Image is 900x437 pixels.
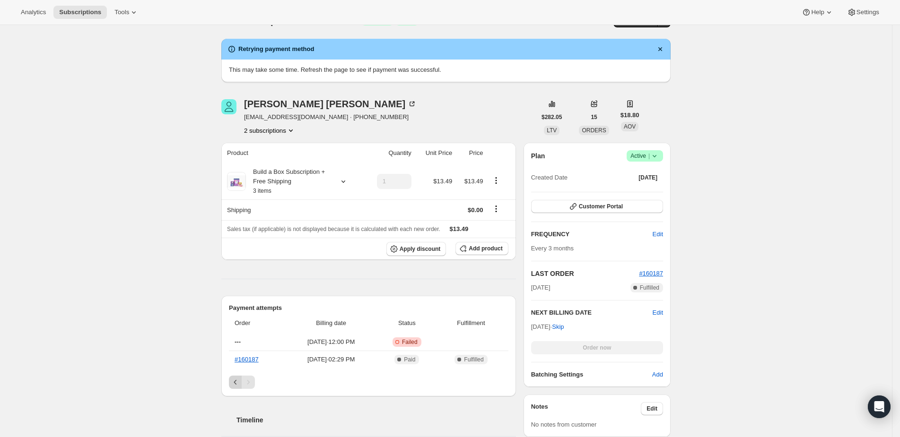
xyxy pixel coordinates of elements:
span: [DATE] · [531,323,564,330]
button: [DATE] [633,171,663,184]
div: [PERSON_NAME] [PERSON_NAME] [244,99,417,109]
th: Shipping [221,199,364,220]
span: $13.49 [464,178,483,185]
p: This may take some time. Refresh the page to see if payment was successful. [229,65,663,75]
nav: Pagination [229,376,508,389]
button: Skip [546,319,569,334]
a: #160187 [235,356,259,363]
button: Edit [641,402,663,415]
span: Fulfilled [640,284,659,291]
button: Help [796,6,839,19]
button: Subscriptions [53,6,107,19]
h2: Payment attempts [229,303,508,313]
span: AOV [624,123,636,130]
span: Add [652,370,663,379]
button: Apply discount [386,242,446,256]
button: Analytics [15,6,52,19]
th: Unit Price [414,143,455,163]
span: Active [630,151,659,161]
span: [DATE] · 12:00 PM [288,337,374,347]
span: No notes from customer [531,421,597,428]
span: $13.49 [433,178,452,185]
span: [DATE] [638,174,657,181]
button: Tools [109,6,144,19]
span: $18.80 [620,111,639,120]
span: $282.05 [542,113,562,121]
button: Add [647,367,669,382]
h2: Timeline [236,415,516,425]
h2: NEXT BILLING DATE [531,308,653,317]
span: Every 3 months [531,245,574,252]
span: Created Date [531,173,568,182]
span: | [648,152,650,160]
button: Previous [229,376,242,389]
button: Edit [647,227,669,242]
button: Product actions [489,175,504,186]
span: [DATE] · 02:29 PM [288,355,374,364]
th: Order [229,313,285,334]
button: $282.05 [536,111,568,124]
span: Subscriptions [59,9,101,16]
span: $13.49 [450,225,469,232]
span: Customer Portal [579,203,623,210]
button: Dismiss notification [654,43,667,56]
h6: Batching Settings [531,370,652,379]
div: Build a Box Subscription + Free Shipping [246,167,331,196]
th: Product [221,143,364,163]
h2: LAST ORDER [531,269,639,278]
div: Open Intercom Messenger [868,395,891,418]
button: Add product [455,242,508,255]
span: Failed [402,338,418,346]
span: --- [235,338,241,345]
span: Add product [469,245,502,252]
span: [EMAIL_ADDRESS][DOMAIN_NAME] · [PHONE_NUMBER] [244,112,417,122]
h2: Plan [531,151,545,161]
span: Analytics [21,9,46,16]
th: Quantity [364,143,414,163]
span: Maria Rocha-Hulsey [221,99,236,114]
h2: FREQUENCY [531,230,653,239]
span: ORDERS [582,127,606,134]
button: Shipping actions [489,204,504,214]
h3: Notes [531,402,641,415]
span: LTV [547,127,557,134]
span: Help [811,9,824,16]
button: Edit [653,308,663,317]
span: Paid [404,356,415,363]
span: $0.00 [468,206,483,214]
span: Tools [114,9,129,16]
button: 15 [585,111,603,124]
span: Edit [647,405,657,412]
span: Sales tax (if applicable) is not displayed because it is calculated with each new order. [227,226,440,232]
h2: Retrying payment method [238,44,314,54]
button: Product actions [244,126,296,135]
span: [DATE] [531,283,550,292]
span: Skip [552,322,564,332]
a: #160187 [639,270,663,277]
button: Settings [841,6,885,19]
span: Fulfilled [464,356,483,363]
span: Billing date [288,318,374,328]
span: Status [380,318,434,328]
small: 3 items [253,188,271,194]
button: #160187 [639,269,663,278]
th: Price [455,143,486,163]
button: Customer Portal [531,200,663,213]
span: Apply discount [400,245,441,253]
span: Edit [653,230,663,239]
span: 15 [591,113,597,121]
span: Fulfillment [439,318,502,328]
span: Settings [856,9,879,16]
